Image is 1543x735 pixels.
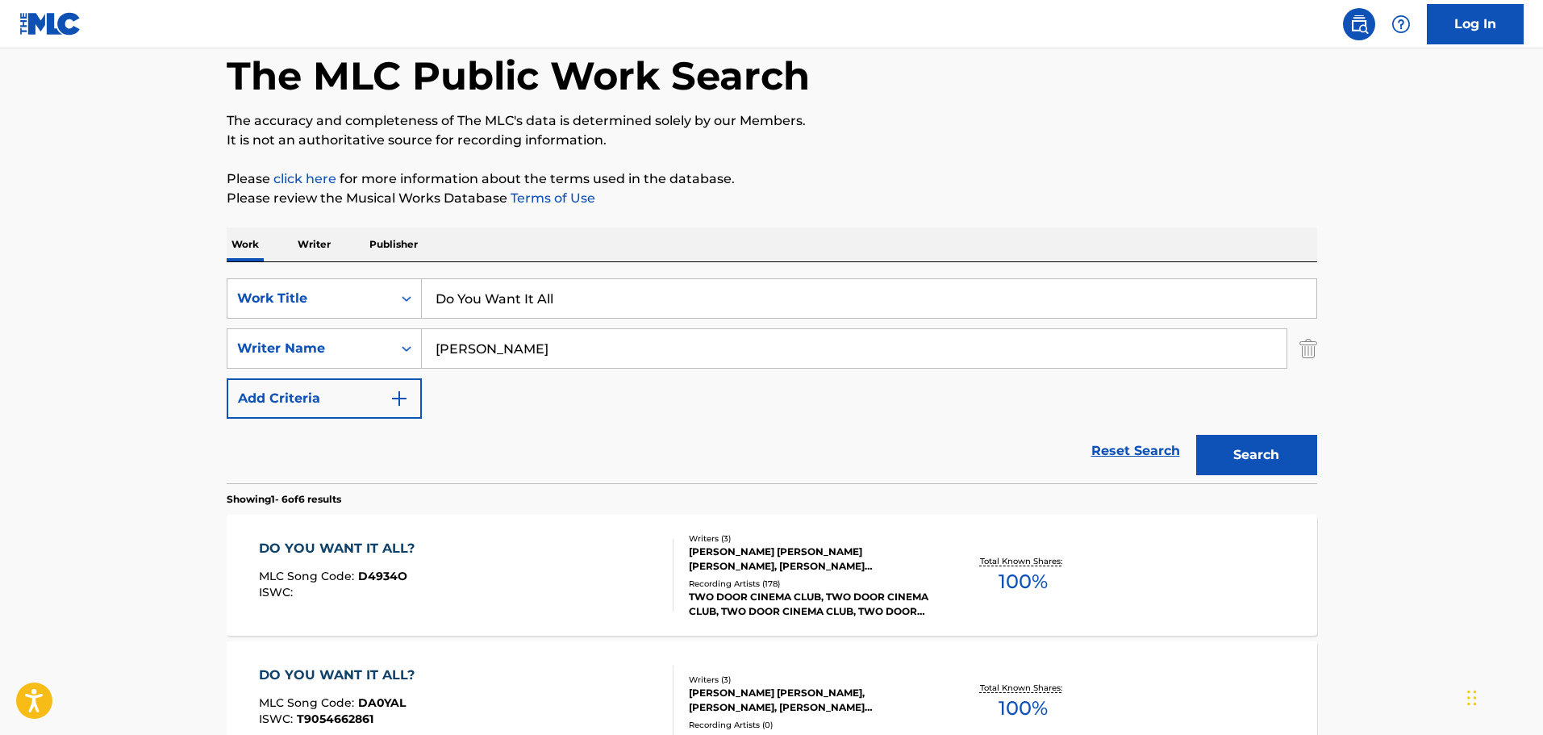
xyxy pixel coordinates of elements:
[227,278,1317,483] form: Search Form
[689,545,932,574] div: [PERSON_NAME] [PERSON_NAME] [PERSON_NAME], [PERSON_NAME] [PERSON_NAME]
[1196,435,1317,475] button: Search
[999,567,1048,596] span: 100 %
[227,131,1317,150] p: It is not an authoritative source for recording information.
[999,694,1048,723] span: 100 %
[365,228,423,261] p: Publisher
[227,492,341,507] p: Showing 1 - 6 of 6 results
[273,171,336,186] a: click here
[689,674,932,686] div: Writers ( 3 )
[237,289,382,308] div: Work Title
[1462,658,1543,735] iframe: Chat Widget
[689,686,932,715] div: [PERSON_NAME] [PERSON_NAME], [PERSON_NAME], [PERSON_NAME] [PERSON_NAME]
[259,666,423,685] div: DO YOU WANT IT ALL?
[259,585,297,599] span: ISWC :
[259,695,358,710] span: MLC Song Code :
[1467,674,1477,722] div: Drag
[980,682,1066,694] p: Total Known Shares:
[19,12,81,35] img: MLC Logo
[227,515,1317,636] a: DO YOU WANT IT ALL?MLC Song Code:D4934OISWC:Writers (3)[PERSON_NAME] [PERSON_NAME] [PERSON_NAME],...
[259,569,358,583] span: MLC Song Code :
[689,719,932,731] div: Recording Artists ( 0 )
[227,169,1317,189] p: Please for more information about the terms used in the database.
[689,532,932,545] div: Writers ( 3 )
[293,228,336,261] p: Writer
[1427,4,1524,44] a: Log In
[1349,15,1369,34] img: search
[1343,8,1375,40] a: Public Search
[507,190,595,206] a: Terms of Use
[358,695,406,710] span: DA0YAL
[259,712,297,726] span: ISWC :
[227,189,1317,208] p: Please review the Musical Works Database
[1299,328,1317,369] img: Delete Criterion
[227,111,1317,131] p: The accuracy and completeness of The MLC's data is determined solely by our Members.
[1391,15,1411,34] img: help
[227,52,810,100] h1: The MLC Public Work Search
[689,578,932,590] div: Recording Artists ( 178 )
[980,555,1066,567] p: Total Known Shares:
[1083,433,1188,469] a: Reset Search
[227,228,264,261] p: Work
[237,339,382,358] div: Writer Name
[390,389,409,408] img: 9d2ae6d4665cec9f34b9.svg
[358,569,407,583] span: D4934O
[1385,8,1417,40] div: Help
[259,539,423,558] div: DO YOU WANT IT ALL?
[297,712,373,726] span: T9054662861
[227,378,422,419] button: Add Criteria
[689,590,932,619] div: TWO DOOR CINEMA CLUB, TWO DOOR CINEMA CLUB, TWO DOOR CINEMA CLUB, TWO DOOR CINEMA CLUB, TWO DOOR ...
